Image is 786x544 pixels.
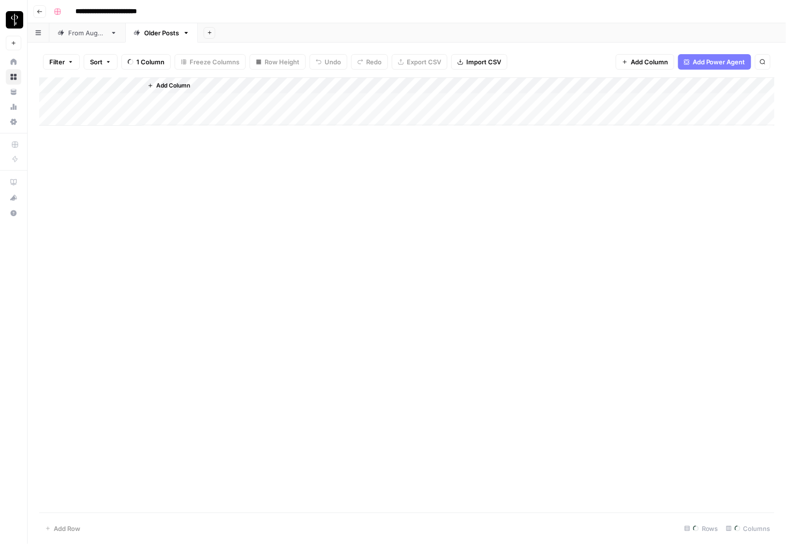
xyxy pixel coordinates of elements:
[681,521,722,536] div: Rows
[144,28,179,38] div: Older Posts
[678,54,751,70] button: Add Power Agent
[407,57,441,67] span: Export CSV
[6,69,21,85] a: Browse
[325,57,341,67] span: Undo
[6,11,23,29] img: LP Production Workloads Logo
[90,57,103,67] span: Sort
[39,521,86,536] button: Add Row
[351,54,388,70] button: Redo
[6,175,21,190] a: AirOps Academy
[310,54,347,70] button: Undo
[121,54,171,70] button: 1 Column
[451,54,507,70] button: Import CSV
[6,8,21,32] button: Workspace: LP Production Workloads
[6,54,21,70] a: Home
[366,57,382,67] span: Redo
[466,57,501,67] span: Import CSV
[6,190,21,206] button: What's new?
[265,57,299,67] span: Row Height
[722,521,774,536] div: Columns
[175,54,246,70] button: Freeze Columns
[6,99,21,115] a: Usage
[631,57,668,67] span: Add Column
[6,206,21,221] button: Help + Support
[190,57,239,67] span: Freeze Columns
[125,23,198,43] a: Older Posts
[6,114,21,130] a: Settings
[144,79,194,92] button: Add Column
[616,54,674,70] button: Add Column
[136,57,164,67] span: 1 Column
[84,54,118,70] button: Sort
[43,54,80,70] button: Filter
[6,191,21,205] div: What's new?
[250,54,306,70] button: Row Height
[49,57,65,67] span: Filter
[693,57,745,67] span: Add Power Agent
[68,28,106,38] div: From [DATE]
[49,23,125,43] a: From [DATE]
[392,54,447,70] button: Export CSV
[6,84,21,100] a: Your Data
[156,81,190,90] span: Add Column
[54,524,80,533] span: Add Row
